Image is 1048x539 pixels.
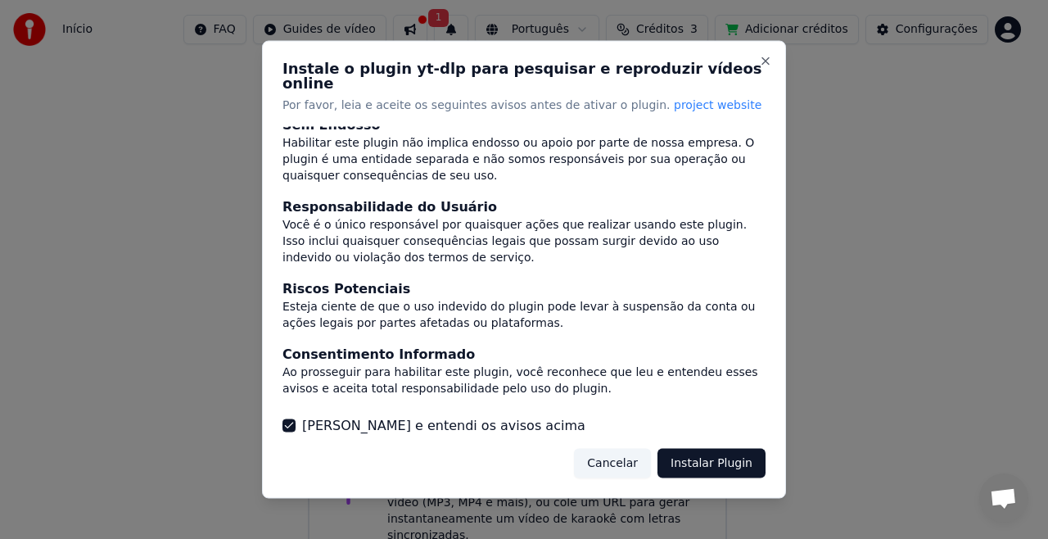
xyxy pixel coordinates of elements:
span: project website [674,98,761,111]
p: Por favor, leia e aceite os seguintes avisos antes de ativar o plugin. [282,97,766,114]
div: Consentimento Informado [282,344,766,364]
div: Riscos Potenciais [282,279,766,298]
div: Habilitar este plugin não implica endosso ou apoio por parte de nossa empresa. O plugin é uma ent... [282,134,766,183]
button: Cancelar [574,448,651,478]
h2: Instale o plugin yt-dlp para pesquisar e reproduzir vídeos online [282,61,766,91]
div: Ao prosseguir para habilitar este plugin, você reconhece que leu e entendeu esses avisos e aceita... [282,364,766,396]
div: Esteja ciente de que o uso indevido do plugin pode levar à suspensão da conta ou ações legais por... [282,298,766,331]
div: Responsabilidade do Usuário [282,197,766,216]
div: Você é o único responsável por quaisquer ações que realizar usando este plugin. Isso inclui quais... [282,216,766,265]
label: [PERSON_NAME] e entendi os avisos acima [302,415,585,435]
button: Instalar Plugin [657,448,766,478]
